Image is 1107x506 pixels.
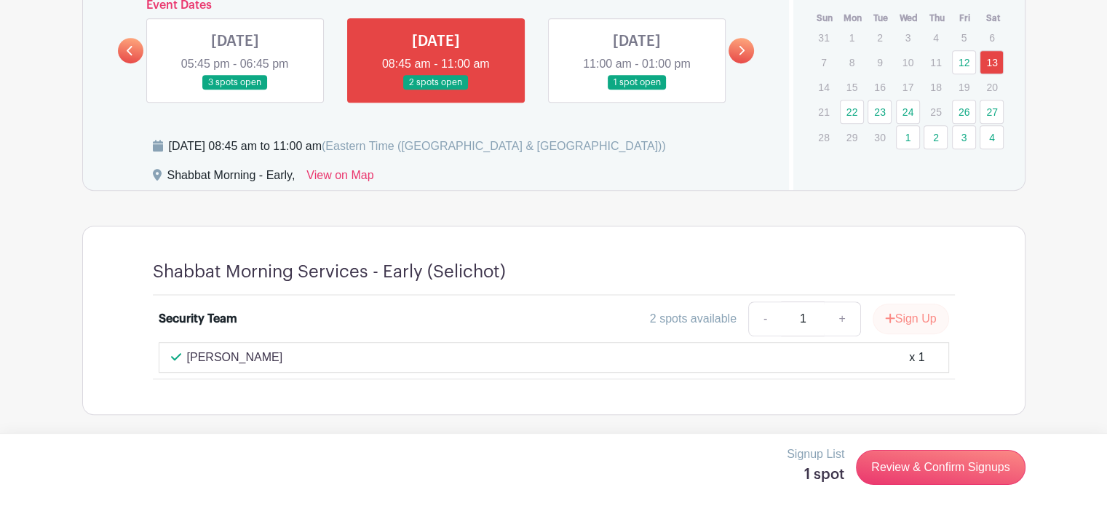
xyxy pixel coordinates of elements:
[167,167,295,190] div: Shabbat Morning - Early,
[169,138,666,155] div: [DATE] 08:45 am to 11:00 am
[868,76,892,98] p: 16
[980,76,1004,98] p: 20
[153,261,506,282] h4: Shabbat Morning Services - Early (Selichot)
[924,76,948,98] p: 18
[896,76,920,98] p: 17
[923,11,951,25] th: Thu
[896,125,920,149] a: 1
[812,26,836,49] p: 31
[924,125,948,149] a: 2
[840,100,864,124] a: 22
[952,50,976,74] a: 12
[952,26,976,49] p: 5
[787,446,844,463] p: Signup List
[896,26,920,49] p: 3
[812,100,836,123] p: 21
[812,126,836,149] p: 28
[896,100,920,124] a: 24
[868,26,892,49] p: 2
[840,76,864,98] p: 15
[868,100,892,124] a: 23
[980,50,1004,74] a: 13
[868,51,892,74] p: 9
[812,51,836,74] p: 7
[650,310,737,328] div: 2 spots available
[824,301,860,336] a: +
[909,349,924,366] div: x 1
[840,51,864,74] p: 8
[895,11,924,25] th: Wed
[856,450,1025,485] a: Review & Confirm Signups
[811,11,839,25] th: Sun
[924,51,948,74] p: 11
[952,100,976,124] a: 26
[979,11,1007,25] th: Sat
[867,11,895,25] th: Tue
[980,100,1004,124] a: 27
[306,167,373,190] a: View on Map
[924,26,948,49] p: 4
[787,466,844,483] h5: 1 spot
[896,51,920,74] p: 10
[980,26,1004,49] p: 6
[952,125,976,149] a: 3
[159,310,237,328] div: Security Team
[812,76,836,98] p: 14
[873,304,949,334] button: Sign Up
[322,140,666,152] span: (Eastern Time ([GEOGRAPHIC_DATA] & [GEOGRAPHIC_DATA]))
[951,11,980,25] th: Fri
[840,126,864,149] p: 29
[748,301,782,336] a: -
[952,76,976,98] p: 19
[924,100,948,123] p: 25
[980,125,1004,149] a: 4
[187,349,283,366] p: [PERSON_NAME]
[840,26,864,49] p: 1
[839,11,868,25] th: Mon
[868,126,892,149] p: 30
